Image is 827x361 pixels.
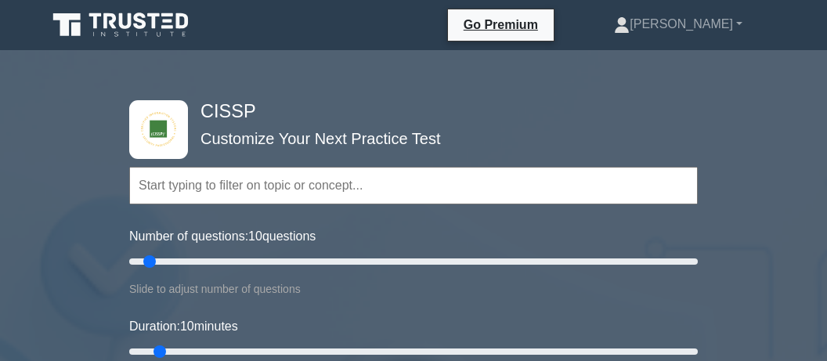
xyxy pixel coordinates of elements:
[129,317,238,336] label: Duration: minutes
[129,280,698,298] div: Slide to adjust number of questions
[248,229,262,243] span: 10
[129,227,316,246] label: Number of questions: questions
[194,100,621,122] h4: CISSP
[454,15,547,34] a: Go Premium
[576,9,780,40] a: [PERSON_NAME]
[180,319,194,333] span: 10
[129,167,698,204] input: Start typing to filter on topic or concept...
